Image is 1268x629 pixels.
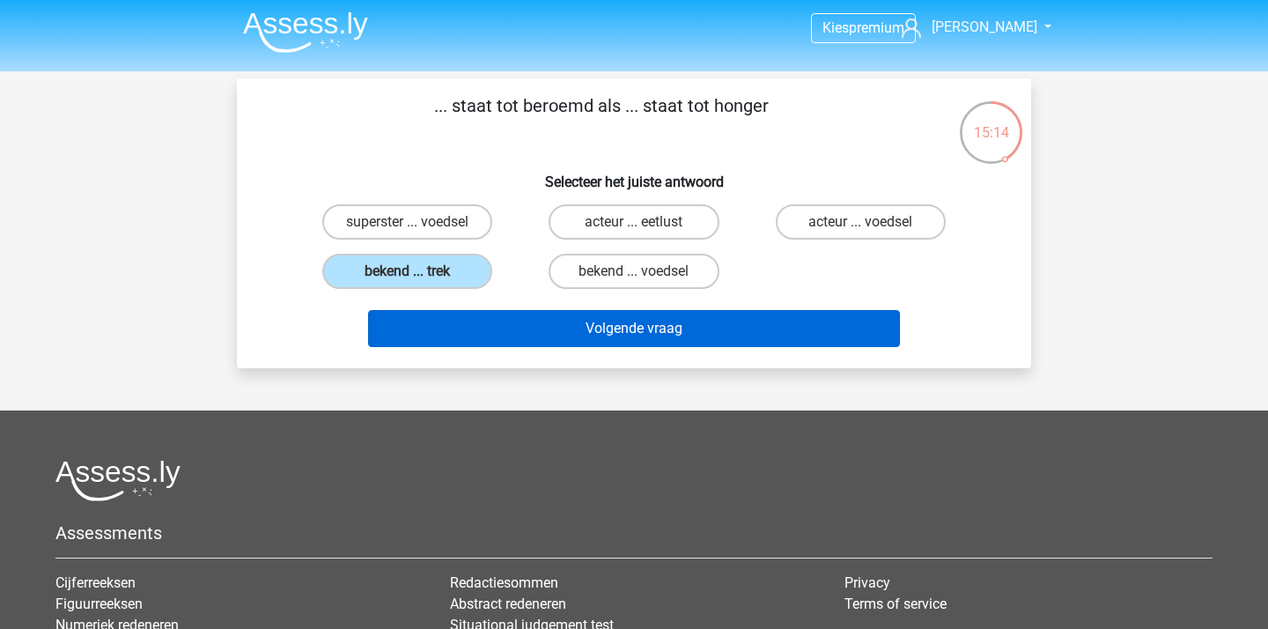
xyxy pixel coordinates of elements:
[895,17,1039,38] a: [PERSON_NAME]
[55,460,181,501] img: Assessly logo
[55,574,136,591] a: Cijferreeksen
[55,596,143,612] a: Figuurreeksen
[549,254,719,289] label: bekend ... voedsel
[812,16,915,40] a: Kiespremium
[450,596,566,612] a: Abstract redeneren
[322,254,492,289] label: bekend ... trek
[844,574,890,591] a: Privacy
[776,204,946,240] label: acteur ... voedsel
[844,596,947,612] a: Terms of service
[849,19,904,36] span: premium
[243,11,368,53] img: Assessly
[265,159,1003,190] h6: Selecteer het juiste antwoord
[958,100,1024,144] div: 15:14
[368,310,901,347] button: Volgende vraag
[55,522,1213,544] h5: Assessments
[450,574,558,591] a: Redactiesommen
[265,92,937,145] p: ... staat tot beroemd als ... staat tot honger
[822,19,849,36] span: Kies
[932,18,1037,35] span: [PERSON_NAME]
[322,204,492,240] label: superster ... voedsel
[549,204,719,240] label: acteur ... eetlust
